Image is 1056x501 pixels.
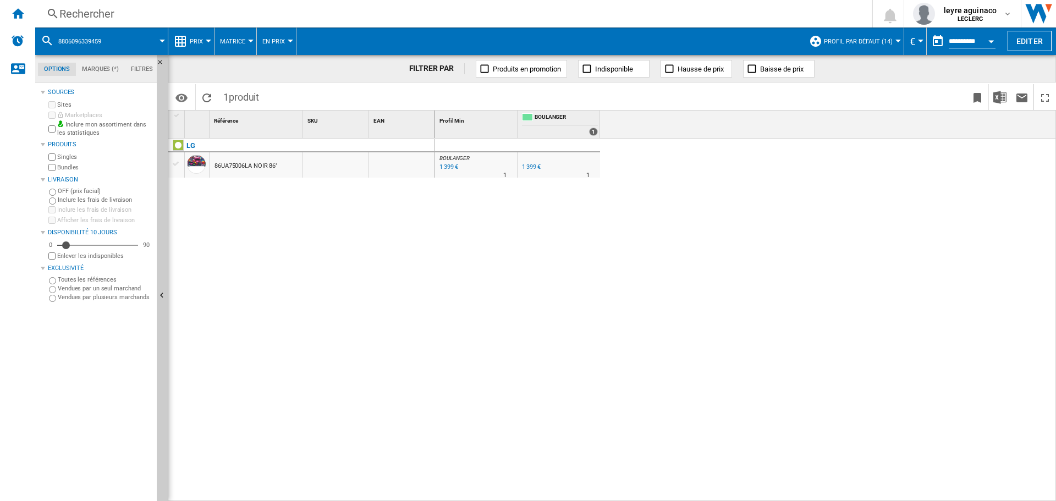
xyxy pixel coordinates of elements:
div: Sort None [187,111,209,128]
img: alerts-logo.svg [11,34,24,47]
div: Délai de livraison : 1 jour [586,170,590,181]
button: Editer [1008,31,1052,51]
button: Masquer [157,55,170,75]
div: Profil par défaut (14) [809,27,898,55]
label: Sites [57,101,152,109]
button: Créer un favoris [966,84,988,110]
button: Produits en promotion [476,60,567,78]
span: BOULANGER [439,155,470,161]
span: Matrice [220,38,245,45]
span: leyre aguinaco [944,5,997,16]
span: En Prix [262,38,285,45]
input: Afficher les frais de livraison [48,217,56,224]
div: 0 [46,241,55,249]
span: Profil Min [439,118,464,124]
button: Télécharger au format Excel [989,84,1011,110]
div: Rechercher [59,6,843,21]
button: Hausse de prix [661,60,732,78]
input: Bundles [48,164,56,171]
md-tab-item: Options [38,63,76,76]
button: En Prix [262,27,290,55]
div: Exclusivité [48,264,152,273]
div: Produits [48,140,152,149]
span: Baisse de prix [760,65,804,73]
div: 86UA75006LA NOIR 86" [215,153,278,179]
div: 1 399 € [520,162,541,173]
label: Toutes les références [58,276,152,284]
input: Singles [48,153,56,161]
div: Délai de livraison : 1 jour [503,170,507,181]
button: Options [170,87,193,107]
span: Profil par défaut (14) [824,38,893,45]
button: Profil par défaut (14) [824,27,898,55]
label: Vendues par un seul marchand [58,284,152,293]
button: 8806096339459 [58,27,112,55]
div: Sort None [212,111,302,128]
span: EAN [373,118,384,124]
span: produit [229,91,259,103]
div: Mise à jour : lundi 15 septembre 2025 15:33 [438,162,458,173]
div: Profil Min Sort None [437,111,517,128]
span: Référence [214,118,238,124]
span: SKU [307,118,318,124]
span: Indisponible [595,65,633,73]
button: Baisse de prix [743,60,815,78]
div: EAN Sort None [371,111,435,128]
span: Produits en promotion [493,65,561,73]
button: Indisponible [578,60,650,78]
button: Matrice [220,27,251,55]
label: Bundles [57,163,152,172]
label: OFF (prix facial) [58,187,152,195]
label: Afficher les frais de livraison [57,216,152,224]
span: 8806096339459 [58,38,101,45]
label: Inclure les frais de livraison [57,206,152,214]
input: Sites [48,101,56,108]
input: Vendues par plusieurs marchands [49,295,56,302]
div: 1 offers sold by BOULANGER [589,128,598,136]
div: Sort None [305,111,369,128]
div: SKU Sort None [305,111,369,128]
input: Marketplaces [48,112,56,119]
button: Envoyer ce rapport par email [1011,84,1033,110]
input: Inclure mon assortiment dans les statistiques [48,122,56,136]
div: Livraison [48,175,152,184]
img: mysite-bg-18x18.png [57,120,64,127]
div: 8806096339459 [41,27,162,55]
img: excel-24x24.png [993,91,1007,104]
input: Inclure les frais de livraison [49,197,56,205]
button: Recharger [196,84,218,110]
div: Prix [174,27,208,55]
label: Inclure mon assortiment dans les statistiques [57,120,152,137]
input: Vendues par un seul marchand [49,286,56,293]
div: 90 [140,241,152,249]
input: Toutes les références [49,277,56,284]
div: Sources [48,88,152,97]
md-slider: Disponibilité [57,240,138,251]
span: € [910,36,915,47]
button: Prix [190,27,208,55]
span: 1 [218,84,265,107]
label: Vendues par plusieurs marchands [58,293,152,301]
button: € [910,27,921,55]
md-tab-item: Filtres [125,63,159,76]
div: Disponibilité 10 Jours [48,228,152,237]
md-menu: Currency [904,27,927,55]
button: md-calendar [927,30,949,52]
md-tab-item: Marques (*) [76,63,125,76]
input: OFF (prix facial) [49,189,56,196]
b: LECLERC [958,15,983,23]
div: 1 399 € [522,163,541,170]
div: Sort None [437,111,517,128]
div: BOULANGER 1 offers sold by BOULANGER [520,111,600,138]
button: Plein écran [1034,84,1056,110]
div: Sort None [371,111,435,128]
label: Inclure les frais de livraison [58,196,152,204]
input: Afficher les frais de livraison [48,252,56,260]
span: Hausse de prix [678,65,724,73]
span: Prix [190,38,203,45]
label: Marketplaces [57,111,152,119]
span: BOULANGER [535,113,598,123]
